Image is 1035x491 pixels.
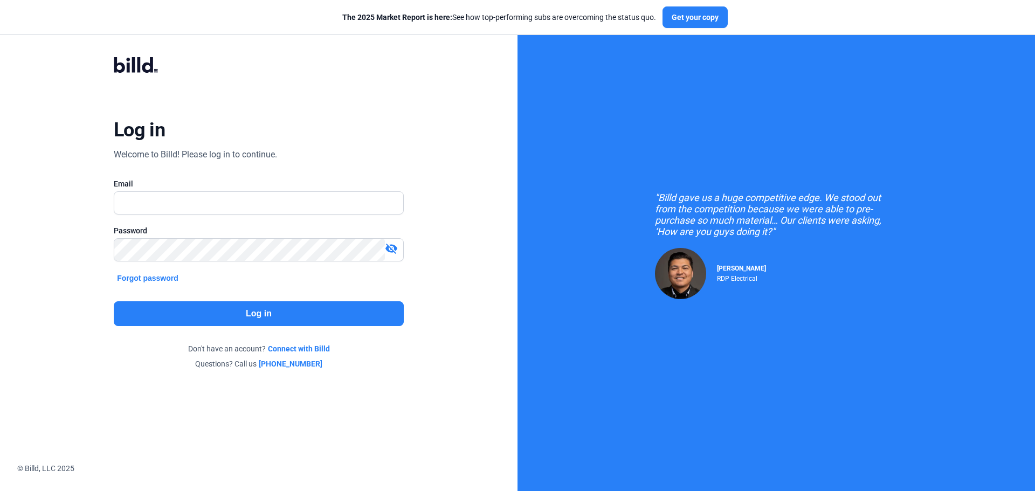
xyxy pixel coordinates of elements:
div: "Billd gave us a huge competitive edge. We stood out from the competition because we were able to... [655,192,898,237]
img: Raul Pacheco [655,248,706,299]
div: See how top-performing subs are overcoming the status quo. [342,12,656,23]
div: Don't have an account? [114,343,404,354]
div: RDP Electrical [717,272,766,282]
span: The 2025 Market Report is here: [342,13,452,22]
div: Password [114,225,404,236]
button: Get your copy [663,6,728,28]
div: Log in [114,118,165,142]
div: Email [114,178,404,189]
button: Log in [114,301,404,326]
a: [PHONE_NUMBER] [259,358,322,369]
a: Connect with Billd [268,343,330,354]
span: [PERSON_NAME] [717,265,766,272]
div: Welcome to Billd! Please log in to continue. [114,148,277,161]
div: Questions? Call us [114,358,404,369]
mat-icon: visibility_off [385,242,398,255]
button: Forgot password [114,272,182,284]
